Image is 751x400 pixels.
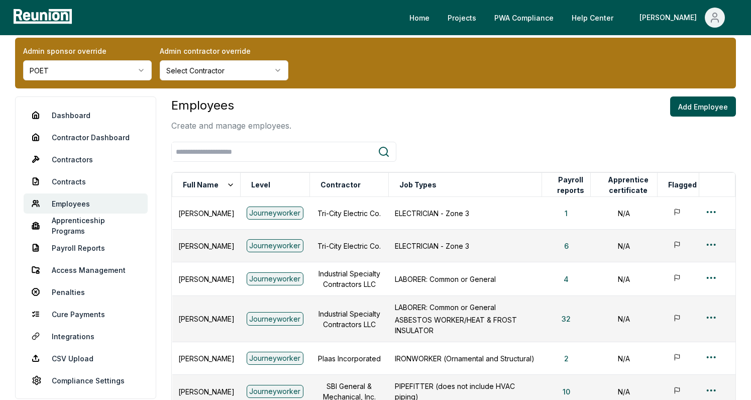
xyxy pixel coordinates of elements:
a: Dashboard [24,105,148,125]
p: ASBESTOS WORKER/HEAT & FROST INSULATOR [395,315,536,336]
a: Contracts [24,171,148,191]
div: Journeyworker [247,352,304,365]
a: Help Center [564,8,621,28]
p: IRONWORKER (Ornamental and Structural) [395,353,536,364]
a: PWA Compliance [486,8,562,28]
button: 32 [554,309,579,329]
a: CSV Upload [24,348,148,368]
a: Penalties [24,282,148,302]
p: LABORER: Common or General [395,274,536,284]
a: Payroll Reports [24,238,148,258]
td: [PERSON_NAME] [172,197,241,230]
p: ELECTRICIAN - Zone 3 [395,241,536,251]
td: Industrial Specialty Contractors LLC [309,296,388,342]
button: Full Name [181,175,237,195]
div: Journeyworker [247,272,304,285]
p: Create and manage employees. [171,120,291,132]
button: 2 [556,348,577,368]
td: Tri-City Electric Co. [309,197,388,230]
p: ELECTRICIAN - Zone 3 [395,208,536,219]
td: N/A [591,197,658,230]
td: [PERSON_NAME] [172,230,241,262]
button: Payroll reports [551,175,590,195]
a: Contractors [24,149,148,169]
div: [PERSON_NAME] [639,8,701,28]
div: Journeyworker [247,207,304,220]
td: Plaas Incorporated [309,342,388,375]
div: Journeyworker [247,312,304,325]
a: Cure Payments [24,304,148,324]
div: Journeyworker [247,385,304,398]
a: Compliance Settings [24,370,148,390]
td: [PERSON_NAME] [172,342,241,375]
h3: Employees [171,96,291,115]
td: Industrial Specialty Contractors LLC [309,262,388,296]
td: [PERSON_NAME] [172,262,241,296]
a: Contractor Dashboard [24,127,148,147]
a: Integrations [24,326,148,346]
a: Access Management [24,260,148,280]
button: 4 [556,269,577,289]
button: Job Types [397,175,439,195]
a: Employees [24,193,148,214]
td: N/A [591,262,658,296]
button: Apprentice certificate [599,175,657,195]
td: N/A [591,342,658,375]
div: Journeyworker [247,239,304,252]
button: Contractor [318,175,363,195]
a: Home [401,8,438,28]
button: Add Employee [670,96,736,117]
p: LABORER: Common or General [395,302,536,313]
td: [PERSON_NAME] [172,296,241,342]
button: Level [249,175,272,195]
td: N/A [591,296,658,342]
a: Projects [440,8,484,28]
button: 1 [557,203,576,223]
button: Flagged [666,175,699,195]
td: N/A [591,230,658,262]
label: Admin contractor override [160,46,288,56]
td: Tri-City Electric Co. [309,230,388,262]
a: Apprenticeship Programs [24,216,148,236]
nav: Main [401,8,741,28]
button: 6 [556,236,577,256]
label: Admin sponsor override [23,46,152,56]
button: [PERSON_NAME] [631,8,733,28]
